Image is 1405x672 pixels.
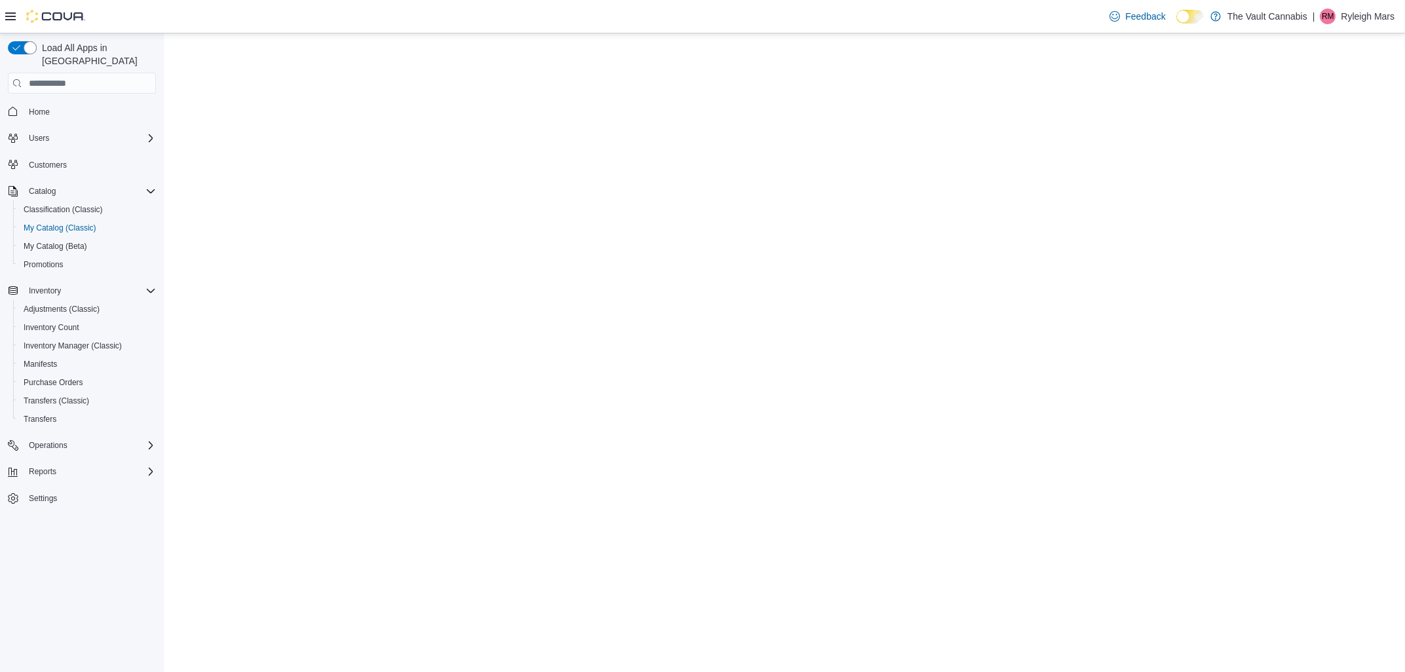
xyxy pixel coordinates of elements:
[18,393,156,409] span: Transfers (Classic)
[18,411,156,427] span: Transfers
[24,283,156,299] span: Inventory
[18,375,156,390] span: Purchase Orders
[24,130,156,146] span: Users
[18,301,105,317] a: Adjustments (Classic)
[24,157,156,173] span: Customers
[3,155,161,174] button: Customers
[18,356,62,372] a: Manifests
[24,223,96,233] span: My Catalog (Classic)
[13,219,161,237] button: My Catalog (Classic)
[18,320,85,335] a: Inventory Count
[24,130,54,146] button: Users
[3,462,161,481] button: Reports
[29,186,56,196] span: Catalog
[1313,9,1315,24] p: |
[24,490,156,506] span: Settings
[13,300,161,318] button: Adjustments (Classic)
[1227,9,1307,24] p: The Vault Cannabis
[18,257,69,272] a: Promotions
[24,157,72,173] a: Customers
[13,237,161,255] button: My Catalog (Beta)
[29,493,57,504] span: Settings
[24,438,156,453] span: Operations
[1125,10,1165,23] span: Feedback
[1341,9,1395,24] p: Ryleigh Mars
[13,200,161,219] button: Classification (Classic)
[13,392,161,410] button: Transfers (Classic)
[26,10,85,23] img: Cova
[13,410,161,428] button: Transfers
[1320,9,1336,24] div: Ryleigh Mars
[29,160,67,170] span: Customers
[13,355,161,373] button: Manifests
[18,238,92,254] a: My Catalog (Beta)
[18,320,156,335] span: Inventory Count
[24,377,83,388] span: Purchase Orders
[13,373,161,392] button: Purchase Orders
[29,107,50,117] span: Home
[24,259,64,270] span: Promotions
[13,337,161,355] button: Inventory Manager (Classic)
[24,204,103,215] span: Classification (Classic)
[37,41,156,67] span: Load All Apps in [GEOGRAPHIC_DATA]
[8,96,156,542] nav: Complex example
[3,129,161,147] button: Users
[3,282,161,300] button: Inventory
[29,286,61,296] span: Inventory
[18,220,156,236] span: My Catalog (Classic)
[18,338,156,354] span: Inventory Manager (Classic)
[13,318,161,337] button: Inventory Count
[24,104,55,120] a: Home
[24,241,87,252] span: My Catalog (Beta)
[3,102,161,121] button: Home
[3,436,161,455] button: Operations
[24,396,89,406] span: Transfers (Classic)
[24,183,61,199] button: Catalog
[3,182,161,200] button: Catalog
[1322,9,1334,24] span: RM
[24,304,100,314] span: Adjustments (Classic)
[24,414,56,424] span: Transfers
[18,257,156,272] span: Promotions
[18,202,156,217] span: Classification (Classic)
[1176,10,1204,24] input: Dark Mode
[18,411,62,427] a: Transfers
[18,220,102,236] a: My Catalog (Classic)
[29,466,56,477] span: Reports
[18,301,156,317] span: Adjustments (Classic)
[24,464,62,479] button: Reports
[18,202,108,217] a: Classification (Classic)
[24,103,156,119] span: Home
[24,464,156,479] span: Reports
[24,341,122,351] span: Inventory Manager (Classic)
[29,440,67,451] span: Operations
[29,133,49,143] span: Users
[24,283,66,299] button: Inventory
[18,338,127,354] a: Inventory Manager (Classic)
[24,322,79,333] span: Inventory Count
[24,491,62,506] a: Settings
[24,438,73,453] button: Operations
[18,356,156,372] span: Manifests
[18,393,94,409] a: Transfers (Classic)
[1104,3,1170,29] a: Feedback
[13,255,161,274] button: Promotions
[24,183,156,199] span: Catalog
[3,489,161,508] button: Settings
[18,238,156,254] span: My Catalog (Beta)
[24,359,57,369] span: Manifests
[18,375,88,390] a: Purchase Orders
